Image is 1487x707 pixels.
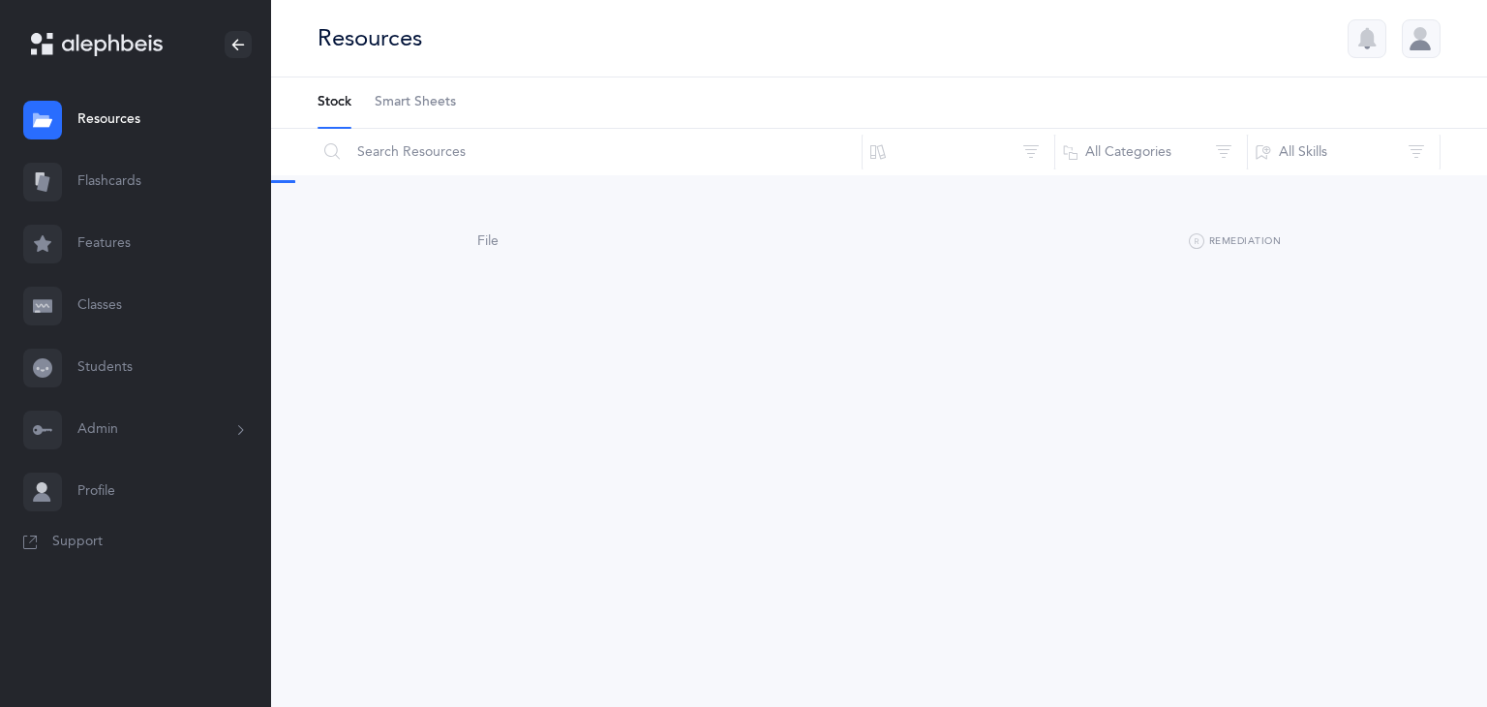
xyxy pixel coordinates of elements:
input: Search Resources [317,129,863,175]
div: Resources [318,22,422,54]
button: All Skills [1247,129,1441,175]
span: Smart Sheets [375,93,456,112]
button: All Categories [1054,129,1248,175]
span: File [477,233,499,249]
button: Remediation [1189,231,1281,254]
span: Support [52,533,103,552]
